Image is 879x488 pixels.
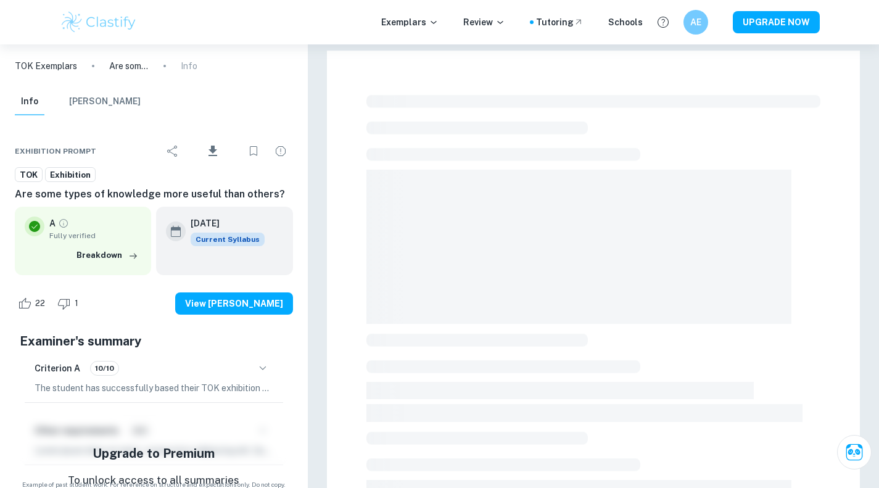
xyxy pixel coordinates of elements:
[73,246,141,265] button: Breakdown
[46,169,95,181] span: Exhibition
[49,230,141,241] span: Fully verified
[15,167,43,183] a: TOK
[35,381,273,395] p: The student has successfully based their TOK exhibition on one of the IBO's 35 prompts, specifica...
[381,15,439,29] p: Exemplars
[15,294,52,313] div: Like
[191,233,265,246] span: Current Syllabus
[93,444,215,463] h5: Upgrade to Premium
[608,15,643,29] a: Schools
[463,15,505,29] p: Review
[35,362,80,375] h6: Criterion A
[160,139,185,163] div: Share
[28,297,52,310] span: 22
[175,292,293,315] button: View [PERSON_NAME]
[15,146,96,157] span: Exhibition Prompt
[683,10,708,35] button: AE
[191,233,265,246] div: This exemplar is based on the current syllabus. Feel free to refer to it for inspiration/ideas wh...
[191,217,255,230] h6: [DATE]
[15,187,293,202] h6: Are some types of knowledge more useful than others?
[653,12,674,33] button: Help and Feedback
[688,15,703,29] h6: AE
[54,294,85,313] div: Dislike
[45,167,96,183] a: Exhibition
[60,10,138,35] img: Clastify logo
[49,217,56,230] p: A
[733,11,820,33] button: UPGRADE NOW
[69,88,141,115] button: [PERSON_NAME]
[109,59,149,73] p: Are some types of knowledge more useful than others?
[15,59,77,73] a: TOK Exemplars
[15,169,42,181] span: TOK
[58,218,69,229] a: Grade fully verified
[68,297,85,310] span: 1
[268,139,293,163] div: Report issue
[20,332,288,350] h5: Examiner's summary
[15,88,44,115] button: Info
[241,139,266,163] div: Bookmark
[837,435,872,469] button: Ask Clai
[91,363,118,374] span: 10/10
[536,15,584,29] a: Tutoring
[181,59,197,73] p: Info
[188,135,239,167] div: Download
